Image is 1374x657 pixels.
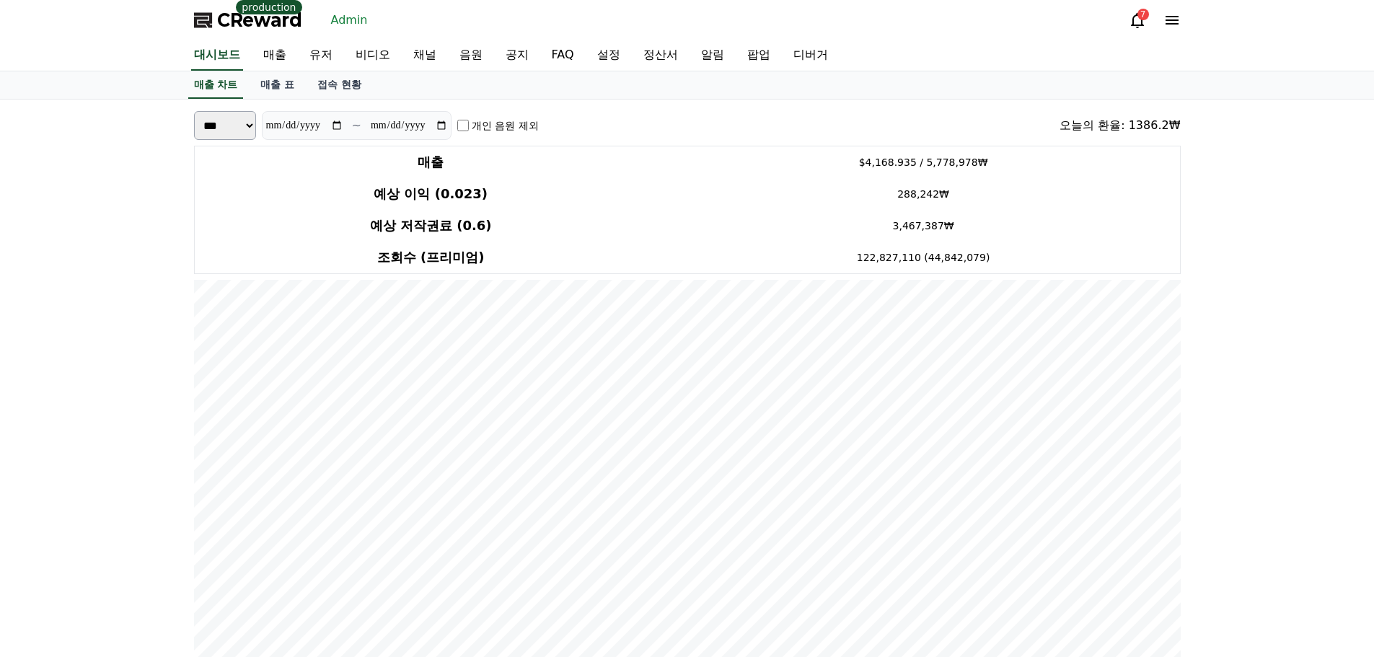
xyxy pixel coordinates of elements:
span: Settings [213,479,249,490]
a: 비디오 [344,40,402,71]
a: 접속 현황 [306,71,373,99]
div: 7 [1137,9,1149,20]
a: Home [4,457,95,493]
a: 설정 [586,40,632,71]
a: 대시보드 [191,40,243,71]
h4: 예상 저작권료 (0.6) [201,216,661,236]
span: CReward [217,9,302,32]
a: 정산서 [632,40,690,71]
td: 122,827,110 (44,842,079) [667,242,1180,274]
a: 디버거 [782,40,840,71]
a: 매출 [252,40,298,71]
a: 음원 [448,40,494,71]
h4: 조회수 (프리미엄) [201,247,661,268]
td: 288,242₩ [667,178,1180,210]
a: 7 [1129,12,1146,29]
a: Settings [186,457,277,493]
div: 오늘의 환율: 1386.2₩ [1060,117,1180,134]
label: 개인 음원 제외 [472,118,539,133]
a: FAQ [540,40,586,71]
p: ~ [352,117,361,134]
a: 공지 [494,40,540,71]
span: Home [37,479,62,490]
h4: 예상 이익 (0.023) [201,184,661,204]
a: CReward [194,9,302,32]
a: 채널 [402,40,448,71]
td: 3,467,387₩ [667,210,1180,242]
span: Messages [120,480,162,491]
a: 매출 차트 [188,71,244,99]
a: 유저 [298,40,344,71]
a: 매출 표 [249,71,306,99]
a: 팝업 [736,40,782,71]
td: $4,168.935 / 5,778,978₩ [667,146,1180,179]
h4: 매출 [201,152,661,172]
a: Admin [325,9,374,32]
a: Messages [95,457,186,493]
a: 알림 [690,40,736,71]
